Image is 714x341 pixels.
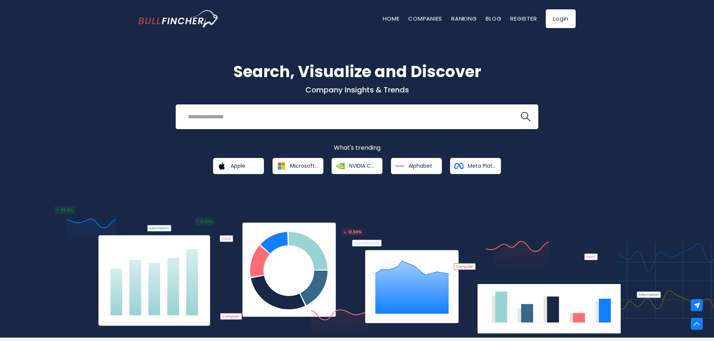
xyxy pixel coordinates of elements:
p: Company Insights & Trends [138,85,576,95]
a: Companies [408,15,442,22]
img: Bullfincher logo [138,10,219,27]
a: Blog [486,15,501,22]
a: Home [383,15,399,22]
span: Microsoft Corporation [290,162,318,169]
span: NVIDIA Corporation [349,162,377,169]
p: What's trending [138,144,576,152]
span: Meta Platforms [468,162,496,169]
span: Apple [231,162,245,169]
img: search icon [521,112,530,122]
a: Go to homepage [138,10,219,27]
a: Ranking [451,15,477,22]
h1: Search, Visualize and Discover [138,60,576,83]
span: Alphabet [409,162,432,169]
a: Login [546,9,576,28]
a: Microsoft Corporation [273,158,323,174]
a: Register [510,15,537,22]
a: NVIDIA Corporation [332,158,382,174]
a: Meta Platforms [450,158,501,174]
a: Apple [213,158,264,174]
a: Alphabet [391,158,442,174]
